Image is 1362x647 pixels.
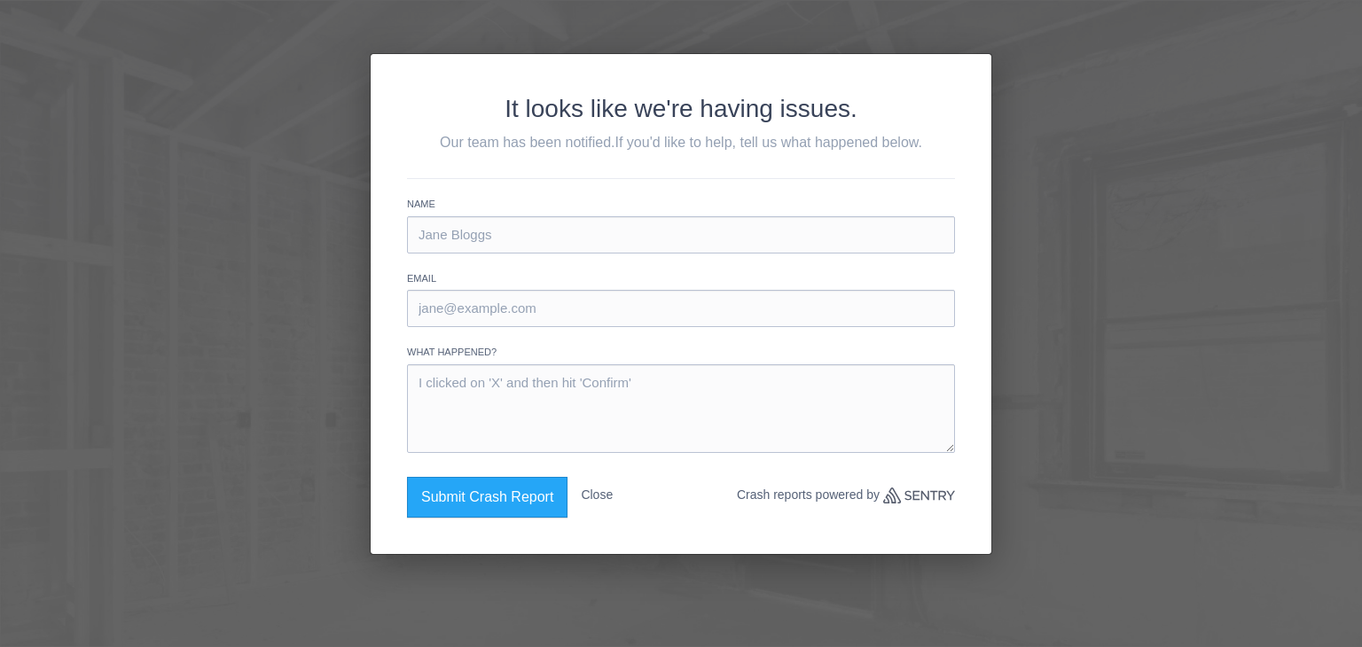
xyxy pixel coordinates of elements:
[407,477,567,518] button: Submit Crash Report
[407,197,955,212] label: Name
[581,477,613,513] button: Close
[407,345,955,360] label: What happened?
[407,90,955,128] h2: It looks like we're having issues.
[407,271,955,286] label: Email
[407,216,955,253] input: Jane Bloggs
[407,290,955,327] input: jane@example.com
[883,487,955,503] a: Sentry
[407,132,955,153] p: Our team has been notified.
[615,135,922,150] span: If you'd like to help, tell us what happened below.
[737,477,955,513] p: Crash reports powered by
